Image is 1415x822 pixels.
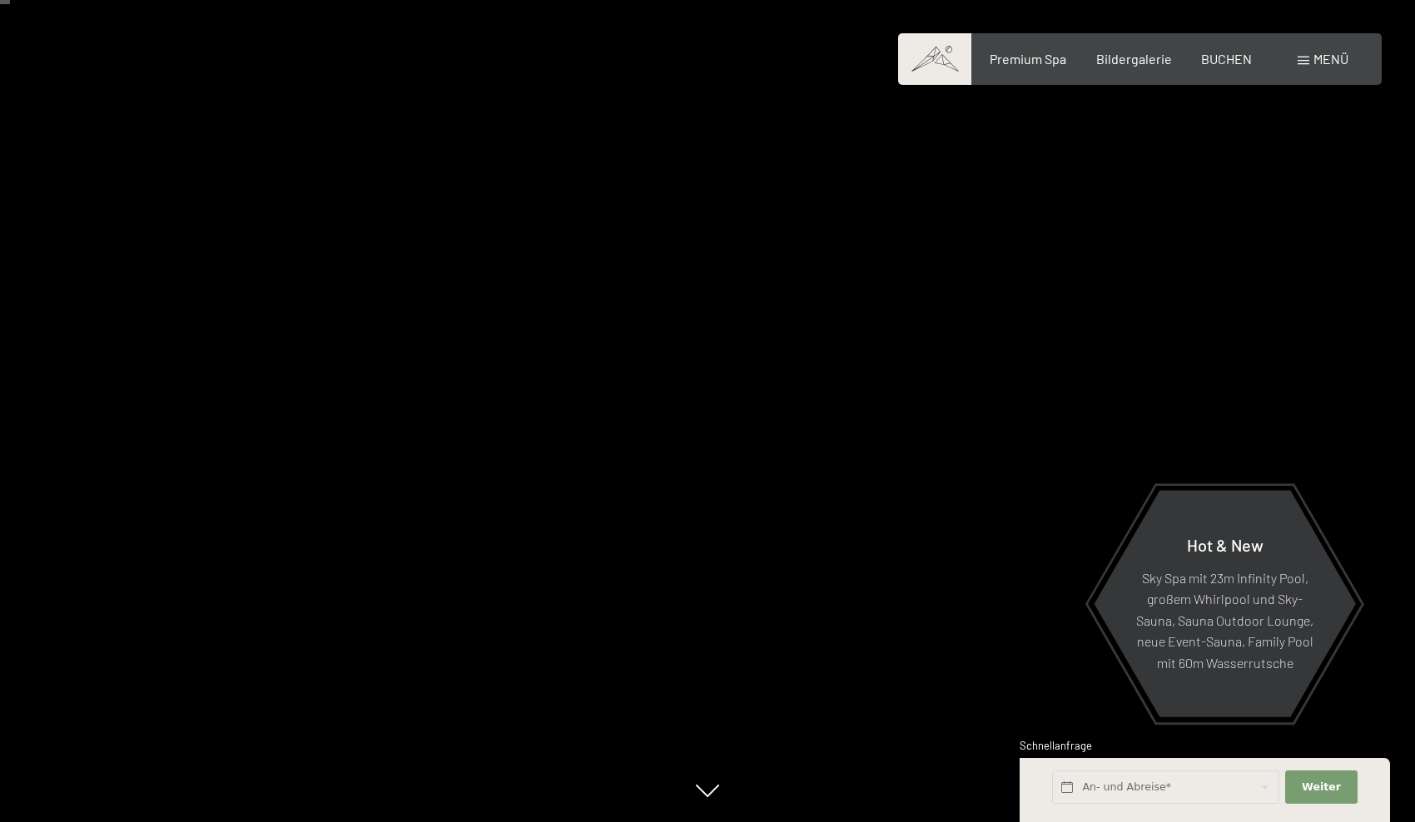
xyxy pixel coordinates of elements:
button: Weiter [1285,770,1357,805]
a: BUCHEN [1201,51,1252,67]
span: Schnellanfrage [1020,739,1092,752]
span: Weiter [1302,780,1341,795]
a: Premium Spa [990,51,1066,67]
span: Hot & New [1187,534,1264,554]
p: Sky Spa mit 23m Infinity Pool, großem Whirlpool und Sky-Sauna, Sauna Outdoor Lounge, neue Event-S... [1134,567,1315,673]
a: Hot & New Sky Spa mit 23m Infinity Pool, großem Whirlpool und Sky-Sauna, Sauna Outdoor Lounge, ne... [1093,489,1357,718]
a: Bildergalerie [1096,51,1172,67]
span: Menü [1313,51,1348,67]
